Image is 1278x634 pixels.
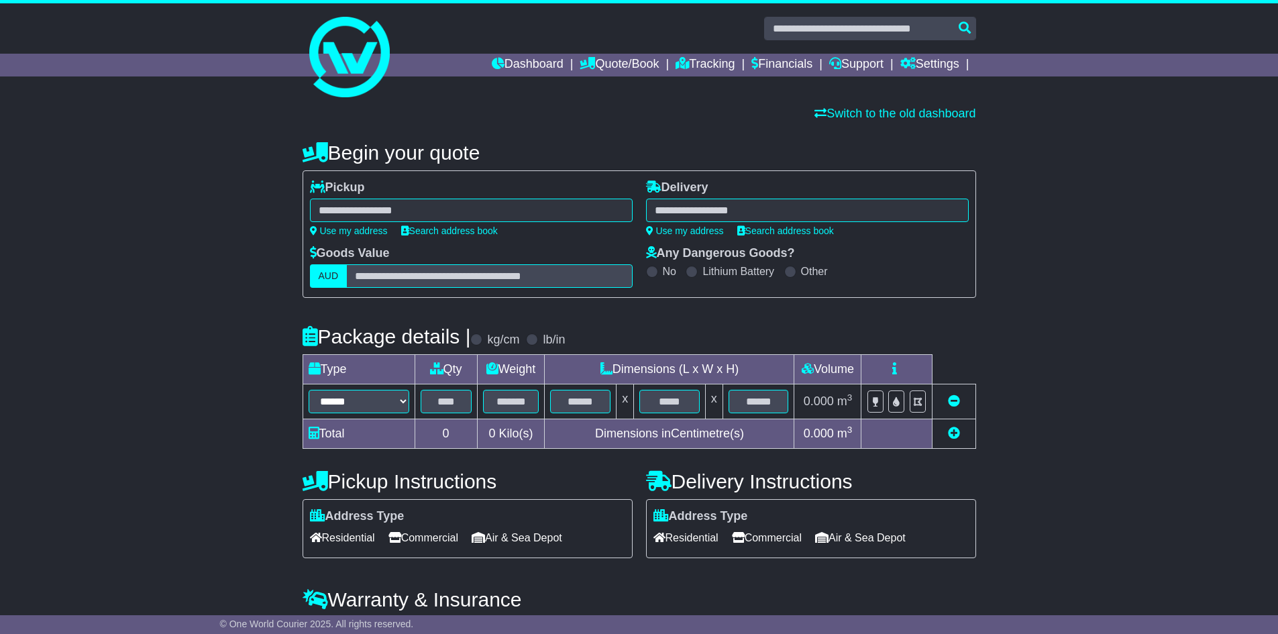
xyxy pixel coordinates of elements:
a: Switch to the old dashboard [814,107,975,120]
td: Total [303,419,415,449]
span: Residential [310,527,375,548]
span: 0.000 [804,394,834,408]
a: Settings [900,54,959,76]
sup: 3 [847,392,853,403]
span: m [837,427,853,440]
a: Support [829,54,884,76]
h4: Begin your quote [303,142,976,164]
a: Tracking [676,54,735,76]
td: Weight [477,355,545,384]
span: Air & Sea Depot [472,527,562,548]
a: Use my address [310,225,388,236]
a: Dashboard [492,54,564,76]
span: 0 [488,427,495,440]
label: Any Dangerous Goods? [646,246,795,261]
label: Pickup [310,180,365,195]
span: © One World Courier 2025. All rights reserved. [220,619,414,629]
label: Lithium Battery [702,265,774,278]
span: Residential [653,527,718,548]
a: Add new item [948,427,960,440]
label: Other [801,265,828,278]
label: lb/in [543,333,565,348]
a: Search address book [401,225,498,236]
a: Search address book [737,225,834,236]
a: Remove this item [948,394,960,408]
sup: 3 [847,425,853,435]
td: Volume [794,355,861,384]
span: m [837,394,853,408]
td: x [705,384,723,419]
td: Dimensions (L x W x H) [545,355,794,384]
td: Dimensions in Centimetre(s) [545,419,794,449]
a: Financials [751,54,812,76]
h4: Warranty & Insurance [303,588,976,611]
td: Type [303,355,415,384]
label: Address Type [653,509,748,524]
td: Qty [415,355,477,384]
span: Commercial [388,527,458,548]
h4: Package details | [303,325,471,348]
span: Air & Sea Depot [815,527,906,548]
td: Kilo(s) [477,419,545,449]
label: Delivery [646,180,708,195]
a: Use my address [646,225,724,236]
td: 0 [415,419,477,449]
a: Quote/Book [580,54,659,76]
label: Goods Value [310,246,390,261]
label: kg/cm [487,333,519,348]
h4: Pickup Instructions [303,470,633,492]
label: Address Type [310,509,405,524]
label: No [663,265,676,278]
label: AUD [310,264,348,288]
span: 0.000 [804,427,834,440]
span: Commercial [732,527,802,548]
td: x [617,384,634,419]
h4: Delivery Instructions [646,470,976,492]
